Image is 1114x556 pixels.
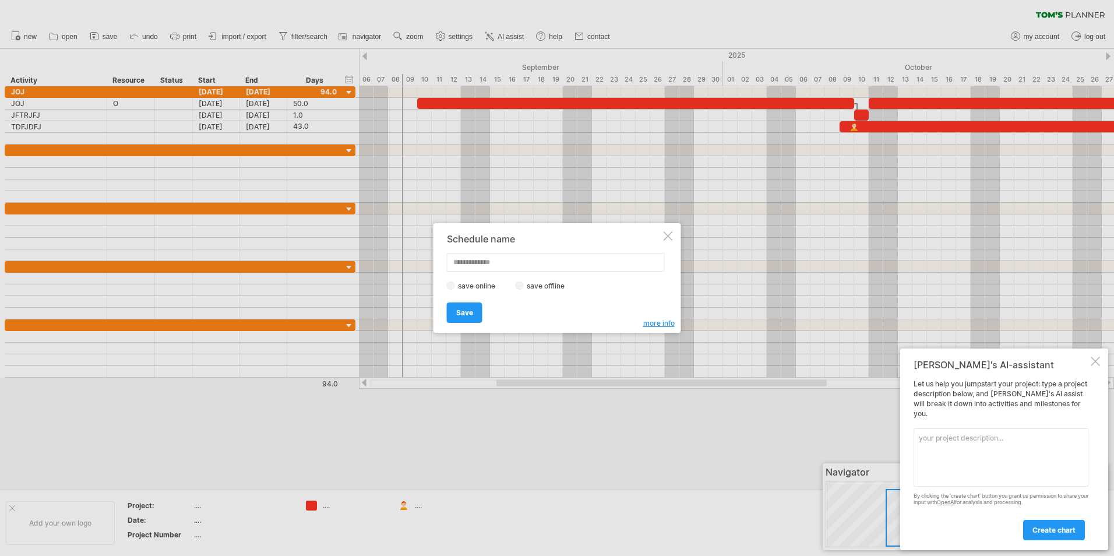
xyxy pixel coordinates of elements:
div: By clicking the 'create chart' button you grant us permission to share your input with for analys... [914,493,1088,506]
label: save offline [524,281,574,290]
a: create chart [1023,520,1085,540]
span: create chart [1032,526,1076,534]
span: Save [456,308,473,317]
label: save online [455,281,505,290]
div: [PERSON_NAME]'s AI-assistant [914,359,1088,371]
div: Schedule name [447,234,661,244]
a: Save [447,302,482,323]
div: Let us help you jumpstart your project: type a project description below, and [PERSON_NAME]'s AI ... [914,379,1088,540]
span: more info [643,319,675,328]
a: OpenAI [937,499,955,505]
